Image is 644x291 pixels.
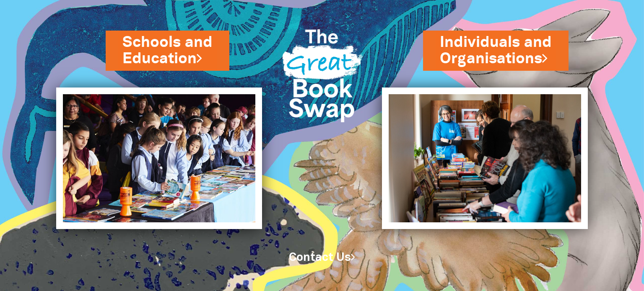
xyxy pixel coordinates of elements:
a: Individuals andOrganisations [440,32,552,69]
img: Individuals and Organisations [382,88,588,229]
img: Schools and Education [56,88,262,229]
img: Great Bookswap logo [275,10,369,136]
a: Contact Us [289,252,355,263]
a: Schools andEducation [122,32,213,69]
